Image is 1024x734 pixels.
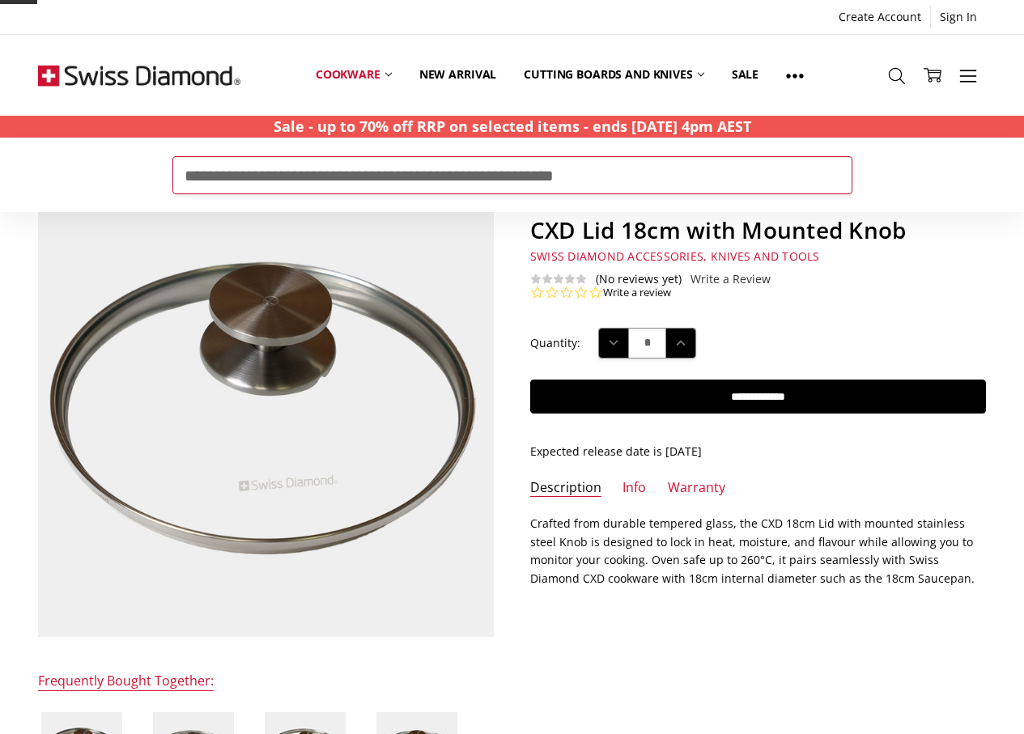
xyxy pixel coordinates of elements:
[668,479,725,498] a: Warranty
[718,39,772,111] a: Sale
[274,117,751,136] strong: Sale - up to 70% off RRP on selected items - ends [DATE] 4pm AEST
[530,248,820,264] span: Swiss Diamond Accessories, Knives and Tools
[406,39,510,111] a: New arrival
[603,286,671,300] a: Write a review
[530,216,986,244] h1: CXD Lid 18cm with Mounted Knob
[302,39,406,111] a: Cookware
[596,273,682,286] span: (No reviews yet)
[38,35,240,116] img: Free Shipping On Every Order
[830,6,930,28] a: Create Account
[38,672,214,691] div: Frequently Bought Together:
[530,515,986,588] p: Crafted from durable tempered glass, the CXD 18cm Lid with mounted stainless steel Knob is design...
[530,479,601,498] a: Description
[690,273,771,286] a: Write a Review
[772,39,818,112] a: Show All
[622,479,646,498] a: Info
[530,334,580,352] label: Quantity:
[510,39,718,111] a: Cutting boards and knives
[931,6,986,28] a: Sign In
[530,443,986,460] p: Expected release date is [DATE]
